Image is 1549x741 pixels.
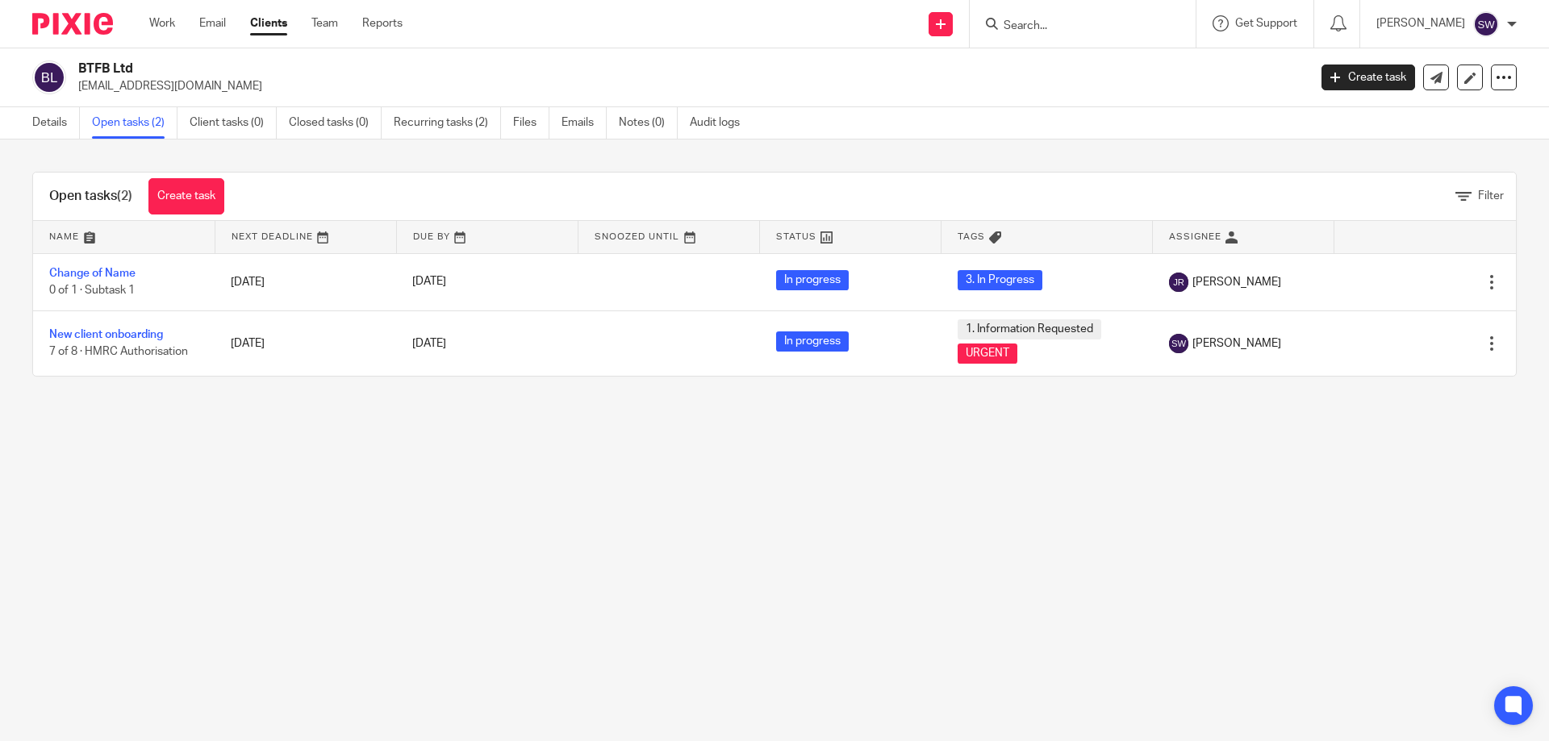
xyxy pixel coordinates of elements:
a: Recurring tasks (2) [394,107,501,139]
h1: Open tasks [49,188,132,205]
a: Change of Name [49,268,136,279]
span: 0 of 1 · Subtask 1 [49,285,135,296]
span: [PERSON_NAME] [1192,274,1281,290]
img: svg%3E [1169,273,1188,292]
a: Create task [148,178,224,214]
img: Pixie [32,13,113,35]
span: Status [776,232,816,241]
a: Create task [1321,65,1415,90]
img: svg%3E [32,60,66,94]
span: [DATE] [412,277,446,288]
span: 1. Information Requested [958,319,1101,339]
span: [PERSON_NAME] [1192,335,1281,352]
a: Reports [362,15,403,31]
span: In progress [776,331,849,352]
span: In progress [776,270,849,290]
td: [DATE] [215,253,396,310]
span: (2) [117,189,132,202]
a: Files [513,107,549,139]
img: svg%3E [1473,11,1499,37]
span: [DATE] [412,338,446,349]
td: [DATE] [215,310,396,376]
a: Closed tasks (0) [289,107,382,139]
a: Audit logs [690,107,752,139]
a: Client tasks (0) [190,107,277,139]
p: [EMAIL_ADDRESS][DOMAIN_NAME] [78,78,1297,94]
a: Team [311,15,338,31]
a: Notes (0) [619,107,678,139]
a: Clients [250,15,287,31]
a: Work [149,15,175,31]
a: New client onboarding [49,329,163,340]
span: 7 of 8 · HMRC Authorisation [49,346,188,357]
p: [PERSON_NAME] [1376,15,1465,31]
span: Snoozed Until [595,232,679,241]
span: Tags [958,232,985,241]
input: Search [1002,19,1147,34]
span: 3. In Progress [958,270,1042,290]
img: svg%3E [1169,334,1188,353]
span: URGENT [958,343,1017,364]
a: Details [32,107,80,139]
span: Get Support [1235,18,1297,29]
a: Open tasks (2) [92,107,177,139]
h2: BTFB Ltd [78,60,1054,77]
a: Email [199,15,226,31]
span: Filter [1478,190,1504,202]
a: Emails [562,107,607,139]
